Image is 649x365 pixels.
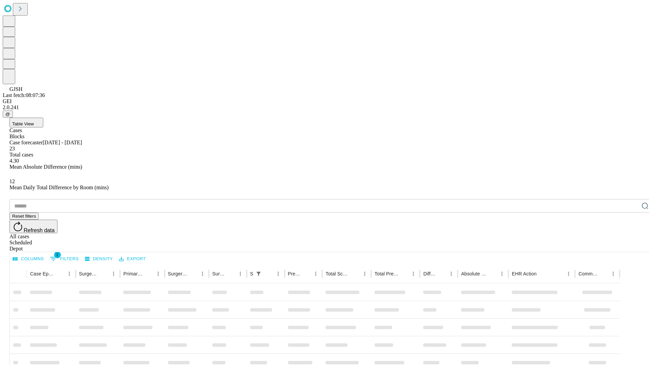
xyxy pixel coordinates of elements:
button: Menu [608,269,618,278]
span: 23 [9,146,15,151]
button: Menu [360,269,369,278]
button: Sort [537,269,547,278]
button: Sort [599,269,608,278]
button: Select columns [11,254,46,264]
div: Scheduled In Room Duration [250,271,253,276]
div: Surgeon Name [79,271,99,276]
span: Mean Daily Total Difference by Room (mins) [9,185,109,190]
button: Refresh data [9,220,57,233]
span: Last fetch: 08:07:36 [3,92,45,98]
button: Sort [188,269,198,278]
span: 4.30 [9,158,19,164]
button: Menu [65,269,74,278]
span: 1 [54,251,61,258]
button: Sort [437,269,447,278]
div: EHR Action [512,271,536,276]
span: Refresh data [24,227,55,233]
div: Total Scheduled Duration [326,271,350,276]
div: Case Epic Id [30,271,54,276]
button: Sort [99,269,109,278]
div: 2.0.241 [3,104,646,111]
button: Sort [488,269,497,278]
button: Menu [447,269,456,278]
button: Menu [153,269,163,278]
button: Menu [236,269,245,278]
span: Reset filters [12,214,36,219]
button: Menu [109,269,118,278]
div: Difference [423,271,436,276]
button: Density [83,254,115,264]
div: Surgery Name [168,271,188,276]
button: Sort [302,269,311,278]
div: GEI [3,98,646,104]
button: Menu [497,269,507,278]
span: Total cases [9,152,33,157]
span: [DATE] - [DATE] [43,140,82,145]
div: Surgery Date [212,271,225,276]
button: Show filters [48,253,80,264]
div: Primary Service [123,271,143,276]
button: Menu [273,269,283,278]
span: Table View [12,121,34,126]
button: Sort [55,269,65,278]
div: Comments [578,271,598,276]
button: Sort [351,269,360,278]
span: Case forecaster [9,140,43,145]
div: 1 active filter [254,269,263,278]
button: Sort [399,269,409,278]
button: Show filters [254,269,263,278]
div: Absolute Difference [461,271,487,276]
button: Reset filters [9,213,39,220]
button: Table View [9,118,43,127]
button: Sort [264,269,273,278]
button: Menu [409,269,418,278]
span: Mean Absolute Difference (mins) [9,164,82,170]
span: @ [5,112,10,117]
button: @ [3,111,13,118]
span: GJSH [9,86,22,92]
button: Sort [144,269,153,278]
span: 12 [9,178,15,184]
button: Export [117,254,147,264]
div: Predicted In Room Duration [288,271,301,276]
button: Sort [226,269,236,278]
div: Total Predicted Duration [375,271,399,276]
button: Menu [198,269,207,278]
button: Menu [564,269,573,278]
button: Menu [311,269,320,278]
